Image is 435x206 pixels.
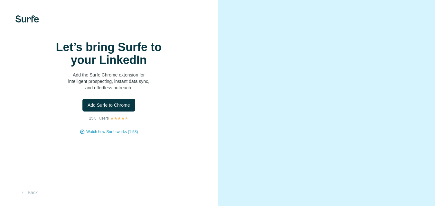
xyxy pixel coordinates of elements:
[86,129,138,135] button: Watch how Surfe works (1:58)
[110,116,128,120] img: Rating Stars
[89,115,109,121] p: 25K+ users
[15,15,39,22] img: Surfe's logo
[44,41,173,67] h1: Let’s bring Surfe to your LinkedIn
[82,99,135,112] button: Add Surfe to Chrome
[44,72,173,91] p: Add the Surfe Chrome extension for intelligent prospecting, instant data sync, and effortless out...
[88,102,130,108] span: Add Surfe to Chrome
[15,187,42,198] button: Back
